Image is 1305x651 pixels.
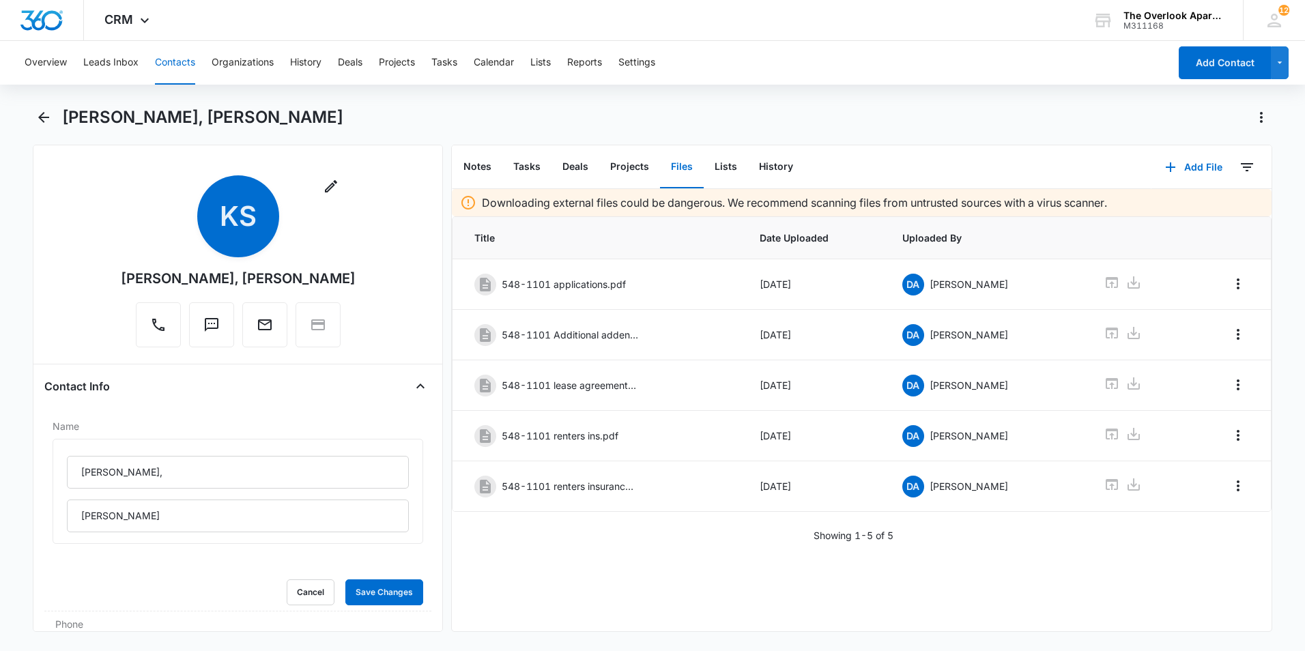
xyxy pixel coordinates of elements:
span: Uploaded By [902,231,1072,245]
button: Lists [530,41,551,85]
label: Phone [55,617,420,631]
button: Add Contact [1179,46,1271,79]
button: Overflow Menu [1227,424,1249,446]
td: [DATE] [743,259,886,310]
p: 548-1101 lease agreement.pdf [502,378,638,392]
p: [PERSON_NAME] [930,328,1008,342]
button: Back [33,106,54,128]
button: History [290,41,321,85]
button: Tasks [502,146,551,188]
p: [PERSON_NAME] [930,277,1008,291]
span: KS [197,175,279,257]
button: Save Changes [345,579,423,605]
span: DA [902,375,924,396]
p: Downloading external files could be dangerous. We recommend scanning files from untrusted sources... [482,194,1107,211]
h1: [PERSON_NAME], [PERSON_NAME] [62,107,343,128]
p: [PERSON_NAME] [930,429,1008,443]
p: 548-1101 Additional addendumns.pdf [502,328,638,342]
button: Overflow Menu [1227,323,1249,345]
span: DA [902,324,924,346]
button: Organizations [212,41,274,85]
button: Projects [379,41,415,85]
span: DA [902,476,924,497]
button: Actions [1250,106,1272,128]
button: Overview [25,41,67,85]
p: 548-1101 applications.pdf [502,277,626,291]
button: Notes [453,146,502,188]
button: Contacts [155,41,195,85]
button: Call [136,302,181,347]
td: [DATE] [743,310,886,360]
button: Add File [1151,151,1236,184]
p: [PERSON_NAME] [930,479,1008,493]
button: Overflow Menu [1227,273,1249,295]
div: [PERSON_NAME], [PERSON_NAME] [121,268,356,289]
p: [PERSON_NAME] [930,378,1008,392]
p: 548-1101 renters ins.pdf [502,429,618,443]
button: Files [660,146,704,188]
button: Lists [704,146,748,188]
button: Filters [1236,156,1258,178]
button: Leads Inbox [83,41,139,85]
button: Text [189,302,234,347]
button: Overflow Menu [1227,374,1249,396]
button: Close [410,375,431,397]
button: Email [242,302,287,347]
label: Name [53,419,423,433]
div: account name [1123,10,1223,21]
button: History [748,146,804,188]
span: DA [902,425,924,447]
button: Tasks [431,41,457,85]
span: DA [902,274,924,295]
p: 548-1101 renters insurance.pdf [502,479,638,493]
span: CRM [104,12,133,27]
a: Email [242,323,287,335]
a: Text [189,323,234,335]
h4: Contact Info [44,378,110,394]
td: [DATE] [743,411,886,461]
a: Call [136,323,181,335]
button: Deals [551,146,599,188]
button: Deals [338,41,362,85]
button: Overflow Menu [1227,475,1249,497]
span: 12 [1278,5,1289,16]
input: Last Name [67,500,409,532]
button: Projects [599,146,660,188]
td: [DATE] [743,461,886,512]
button: Settings [618,41,655,85]
button: Reports [567,41,602,85]
span: Date Uploaded [760,231,870,245]
td: [DATE] [743,360,886,411]
div: account id [1123,21,1223,31]
div: notifications count [1278,5,1289,16]
span: Title [474,231,727,245]
button: Calendar [474,41,514,85]
p: Showing 1-5 of 5 [814,528,893,542]
button: Cancel [287,579,334,605]
input: First Name [67,456,409,489]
